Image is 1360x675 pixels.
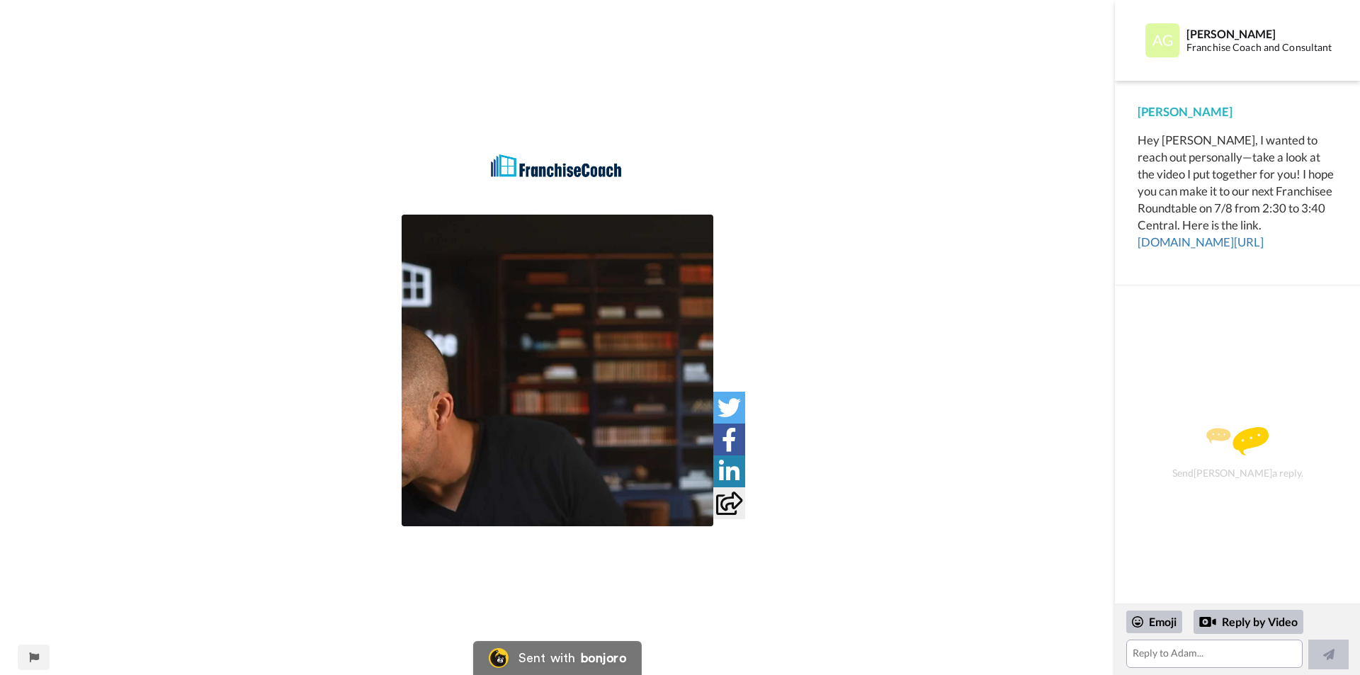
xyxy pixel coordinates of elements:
[1145,23,1179,57] img: Profile Image
[1186,42,1337,54] div: Franchise Coach and Consultant
[1138,132,1337,251] div: Hey [PERSON_NAME], I wanted to reach out personally—take a look at the video I put together for y...
[489,648,509,668] img: Bonjoro Logo
[1206,427,1269,455] img: message.svg
[1134,310,1341,596] div: Send [PERSON_NAME] a reply.
[518,652,575,664] div: Sent with
[1194,610,1303,634] div: Reply by Video
[402,215,713,526] img: 4ca1bfc5-6a44-48f6-96ae-111239a8818e-thumb.jpg
[480,145,635,187] img: d1c6a77f-cc0c-4af8-a478-815822e8e1e2
[473,641,642,675] a: Bonjoro LogoSent withbonjoro
[1138,234,1264,249] a: [DOMAIN_NAME][URL]
[1126,611,1182,633] div: Emoji
[1199,613,1216,630] div: Reply by Video
[1186,27,1337,40] div: [PERSON_NAME]
[581,652,626,664] div: bonjoro
[1138,103,1337,120] div: [PERSON_NAME]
